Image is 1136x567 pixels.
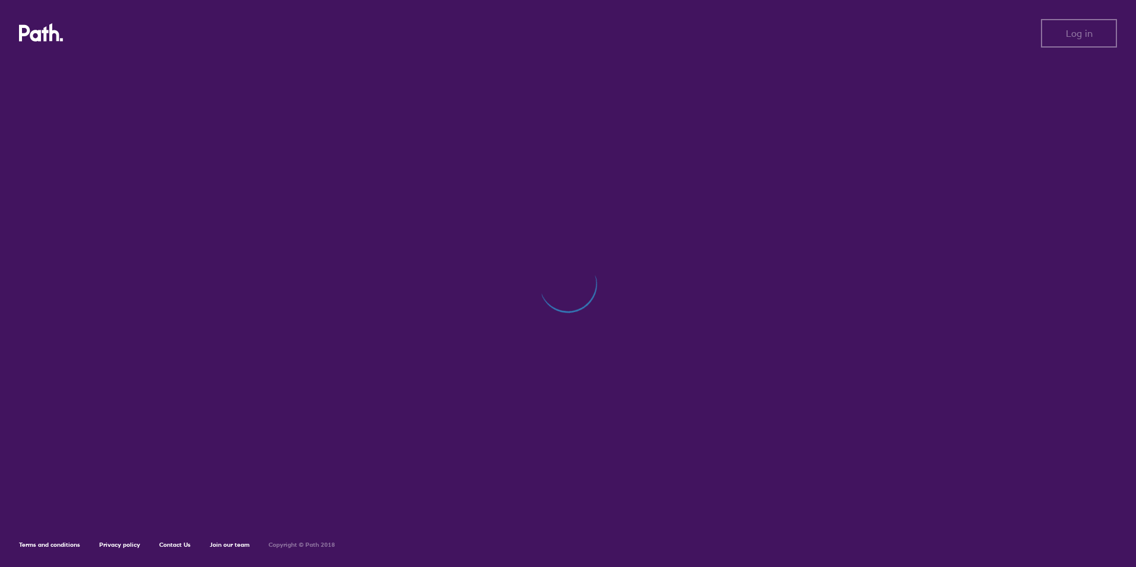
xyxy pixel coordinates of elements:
[210,541,250,549] a: Join our team
[19,541,80,549] a: Terms and conditions
[269,541,335,549] h6: Copyright © Path 2018
[1041,19,1117,48] button: Log in
[159,541,191,549] a: Contact Us
[99,541,140,549] a: Privacy policy
[1066,28,1093,39] span: Log in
